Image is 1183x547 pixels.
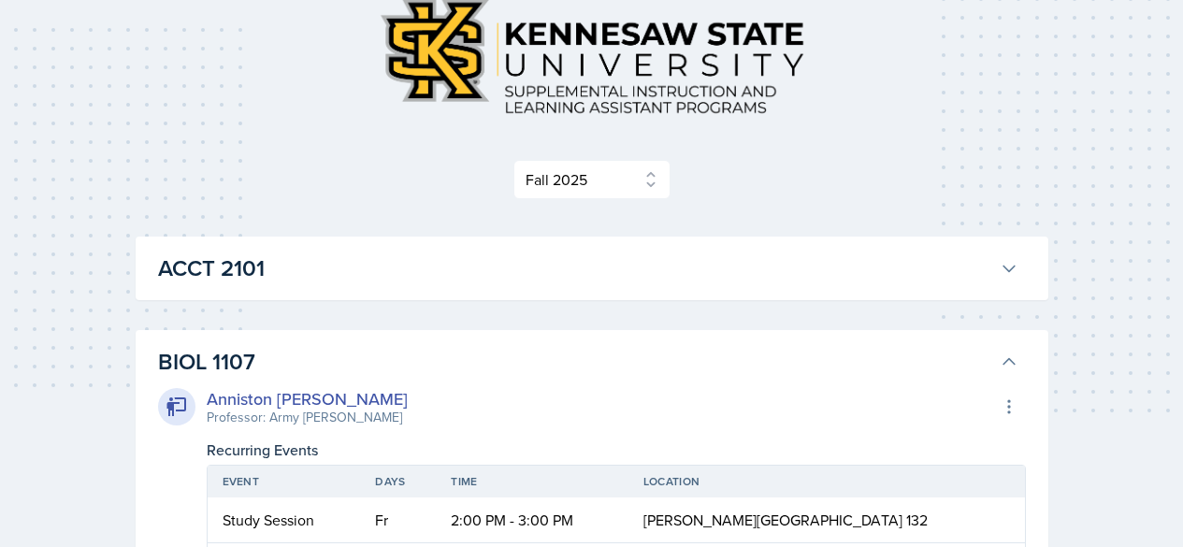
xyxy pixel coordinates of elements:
th: Days [360,466,436,497]
th: Location [628,466,1025,497]
th: Time [436,466,628,497]
div: Recurring Events [207,439,1026,461]
th: Event [208,466,361,497]
div: Anniston [PERSON_NAME] [207,386,408,411]
h3: ACCT 2101 [158,252,992,285]
td: Fr [360,497,436,543]
div: Study Session [223,509,346,531]
button: BIOL 1107 [154,341,1022,382]
span: [PERSON_NAME][GEOGRAPHIC_DATA] 132 [643,510,928,530]
h3: BIOL 1107 [158,345,992,379]
div: Professor: Army [PERSON_NAME] [207,408,408,427]
td: 2:00 PM - 3:00 PM [436,497,628,543]
button: ACCT 2101 [154,248,1022,289]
